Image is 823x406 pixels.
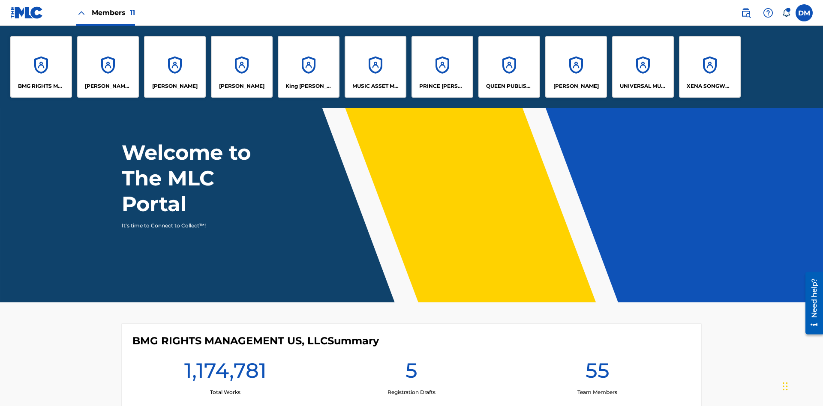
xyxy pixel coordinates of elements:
p: BMG RIGHTS MANAGEMENT US, LLC [18,82,65,90]
h4: BMG RIGHTS MANAGEMENT US, LLC [132,334,379,347]
h1: 5 [405,358,418,388]
a: AccountsKing [PERSON_NAME] [278,36,339,98]
iframe: Chat Widget [780,365,823,406]
h1: 55 [586,358,610,388]
img: help [763,8,773,18]
img: MLC Logo [10,6,43,19]
p: King McTesterson [285,82,332,90]
a: AccountsXENA SONGWRITER [679,36,741,98]
p: MUSIC ASSET MANAGEMENT (MAM) [352,82,399,90]
div: Drag [783,373,788,399]
a: Accounts[PERSON_NAME] [144,36,206,98]
p: Registration Drafts [387,388,436,396]
span: Members [92,8,135,18]
p: Team Members [577,388,617,396]
div: Help [760,4,777,21]
p: RONALD MCTESTERSON [553,82,599,90]
span: 11 [130,9,135,17]
a: AccountsUNIVERSAL MUSIC PUB GROUP [612,36,674,98]
div: Notifications [782,9,790,17]
a: AccountsQUEEN PUBLISHA [478,36,540,98]
a: Accounts[PERSON_NAME] [545,36,607,98]
img: Close [76,8,87,18]
a: Accounts[PERSON_NAME] [211,36,273,98]
p: CLEO SONGWRITER [85,82,132,90]
p: XENA SONGWRITER [687,82,733,90]
p: QUEEN PUBLISHA [486,82,533,90]
div: User Menu [796,4,813,21]
h1: 1,174,781 [184,358,267,388]
img: search [741,8,751,18]
a: Accounts[PERSON_NAME] SONGWRITER [77,36,139,98]
p: Total Works [210,388,240,396]
a: AccountsPRINCE [PERSON_NAME] [411,36,473,98]
iframe: Resource Center [799,269,823,339]
p: ELVIS COSTELLO [152,82,198,90]
a: AccountsMUSIC ASSET MANAGEMENT (MAM) [345,36,406,98]
h1: Welcome to The MLC Portal [122,140,282,217]
p: UNIVERSAL MUSIC PUB GROUP [620,82,667,90]
p: PRINCE MCTESTERSON [419,82,466,90]
p: It's time to Connect to Collect™! [122,222,270,230]
a: AccountsBMG RIGHTS MANAGEMENT US, LLC [10,36,72,98]
a: Public Search [737,4,754,21]
p: EYAMA MCSINGER [219,82,264,90]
